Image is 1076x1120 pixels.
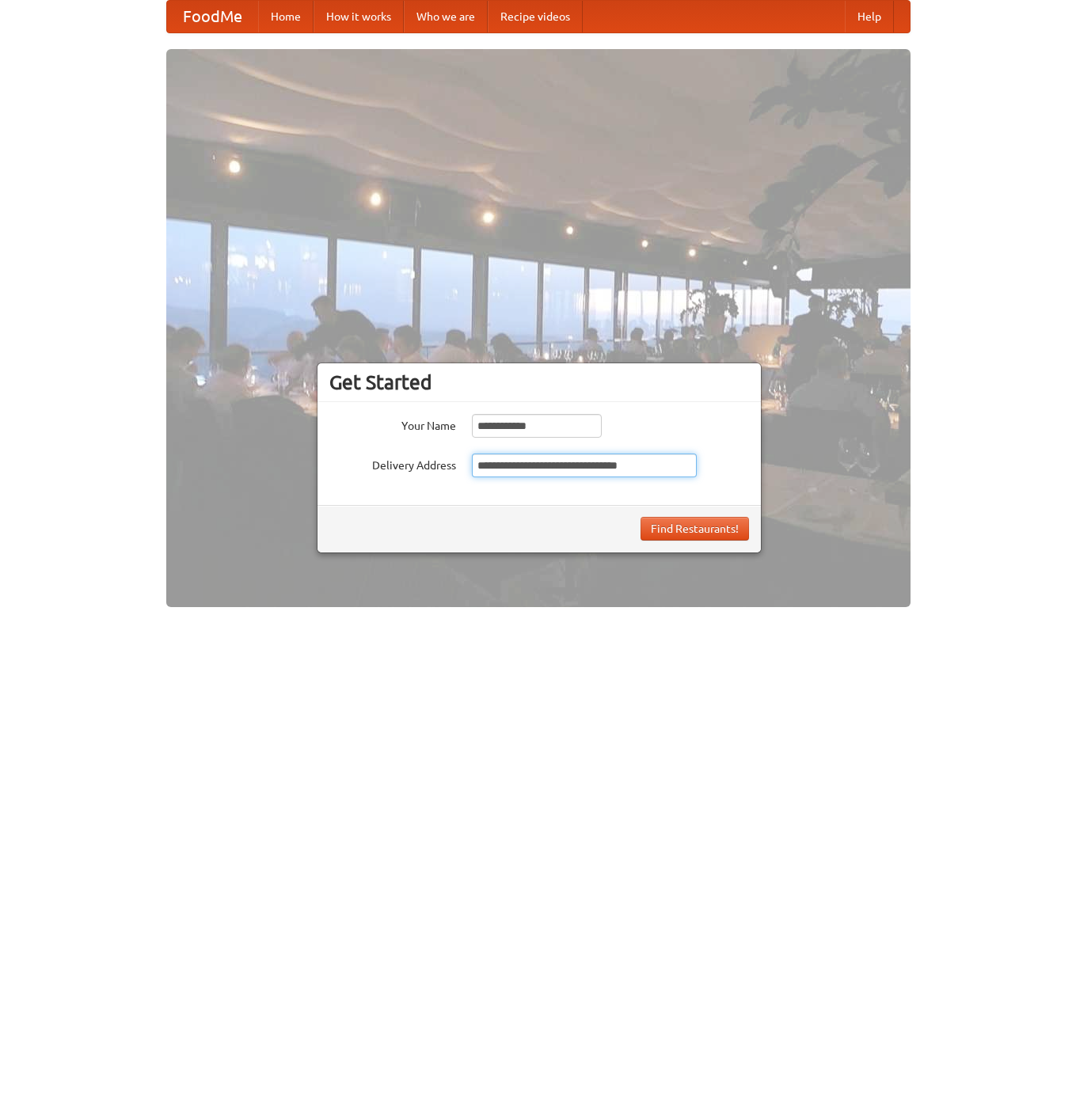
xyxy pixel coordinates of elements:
h3: Get Started [329,370,749,394]
a: Who we are [404,1,488,32]
a: Home [258,1,314,32]
a: How it works [314,1,404,32]
label: Delivery Address [329,454,456,473]
label: Your Name [329,414,456,434]
a: FoodMe [167,1,258,32]
a: Help [845,1,894,32]
a: Recipe videos [488,1,583,32]
button: Find Restaurants! [641,517,749,541]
